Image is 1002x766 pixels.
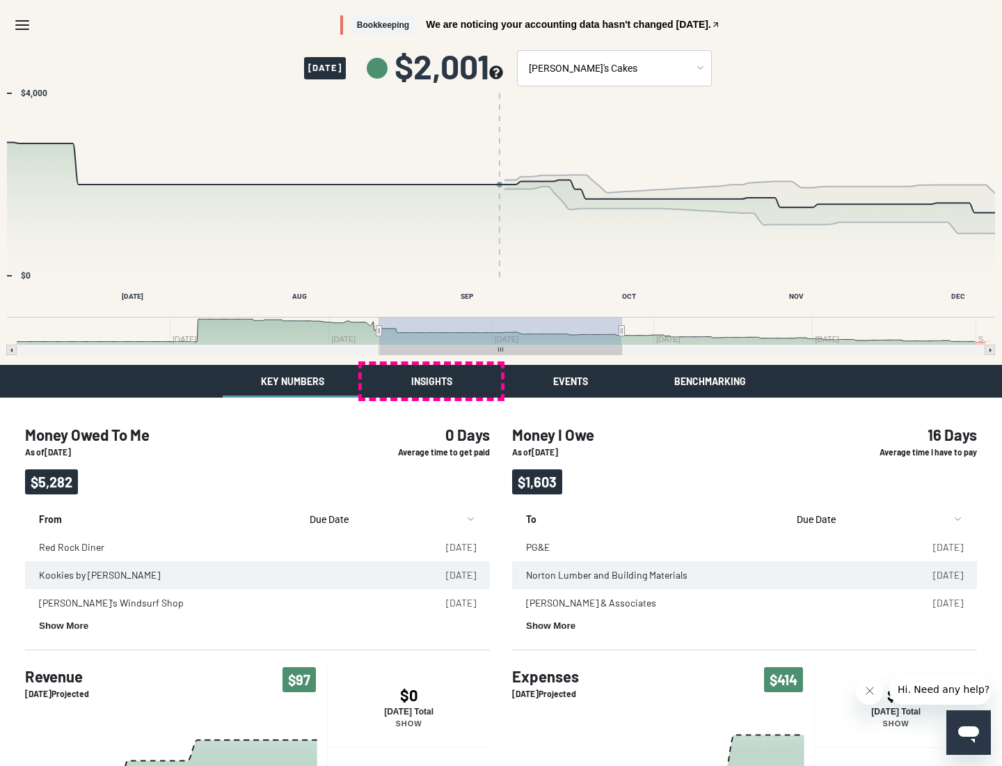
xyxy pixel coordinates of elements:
[25,533,412,561] td: Red Rock Diner
[814,667,977,747] button: $0[DATE] TotalShow
[25,446,316,458] p: As of [DATE]
[328,707,490,717] p: [DATE] Total
[825,446,977,458] p: Average time I have to pay
[340,15,720,36] button: BookkeepingWe are noticing your accounting data hasn't changed [DATE].
[622,292,636,300] text: OCT
[951,292,965,300] text: DEC
[899,589,977,617] td: [DATE]
[764,667,803,692] span: $414
[412,561,490,589] td: [DATE]
[304,57,346,79] span: [DATE]
[21,88,47,98] text: $4,000
[412,589,490,617] td: [DATE]
[304,506,476,533] button: sort by
[512,425,803,444] h4: Money I Owe
[899,533,977,561] td: [DATE]
[351,15,415,36] span: Bookkeeping
[338,425,490,444] h4: 0 Days
[815,719,977,728] p: Show
[25,688,89,700] p: [DATE] Projected
[412,533,490,561] td: [DATE]
[825,425,977,444] h4: 16 Days
[640,365,779,398] button: Benchmarking
[512,688,579,700] p: [DATE] Projected
[25,425,316,444] h4: Money Owed To Me
[25,561,412,589] td: Kookies by [PERSON_NAME]
[395,49,503,83] span: $2,001
[122,292,143,300] text: [DATE]
[501,365,640,398] button: Events
[512,446,803,458] p: As of [DATE]
[978,335,991,343] text: S…
[39,506,290,526] p: From
[223,365,362,398] button: Key Numbers
[512,561,899,589] td: Norton Lumber and Building Materials
[526,506,777,526] p: To
[25,589,412,617] td: [PERSON_NAME]'s Windsurf Shop
[512,667,579,685] h4: Expenses
[526,620,575,631] button: Show More
[25,667,89,685] h4: Revenue
[791,506,963,533] button: sort by
[21,271,31,281] text: $0
[889,674,991,705] iframe: Message from company
[512,589,899,617] td: [PERSON_NAME] & Associates
[362,365,501,398] button: Insights
[512,469,562,494] span: $1,603
[461,292,474,300] text: SEP
[338,446,490,458] p: Average time to get paid
[856,677,884,705] iframe: Close message
[815,686,977,704] h4: $0
[489,65,503,81] button: see more about your cashflow projection
[426,19,711,29] span: We are noticing your accounting data hasn't changed [DATE].
[328,719,490,728] p: Show
[512,533,899,561] td: PG&E
[815,707,977,717] p: [DATE] Total
[14,17,31,33] svg: Menu
[327,667,490,747] button: $0[DATE] TotalShow
[25,469,78,494] span: $5,282
[899,561,977,589] td: [DATE]
[292,292,307,300] text: AUG
[946,710,991,755] iframe: Button to launch messaging window
[283,667,316,692] span: $97
[39,620,88,631] button: Show More
[328,686,490,704] h4: $0
[789,292,804,300] text: NOV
